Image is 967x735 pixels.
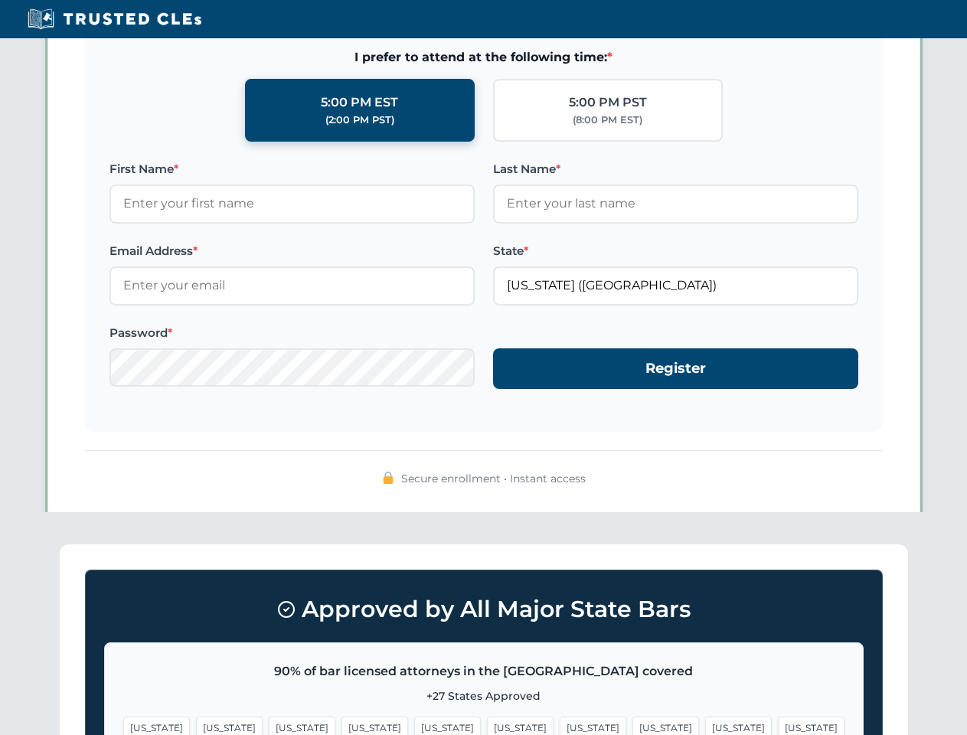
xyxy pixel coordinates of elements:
[23,8,206,31] img: Trusted CLEs
[493,266,858,305] input: Florida (FL)
[109,242,475,260] label: Email Address
[382,472,394,484] img: 🔒
[321,93,398,113] div: 5:00 PM EST
[325,113,394,128] div: (2:00 PM PST)
[123,688,844,704] p: +27 States Approved
[123,661,844,681] p: 90% of bar licensed attorneys in the [GEOGRAPHIC_DATA] covered
[109,185,475,223] input: Enter your first name
[109,47,858,67] span: I prefer to attend at the following time:
[493,348,858,389] button: Register
[401,470,586,487] span: Secure enrollment • Instant access
[109,266,475,305] input: Enter your email
[104,589,864,630] h3: Approved by All Major State Bars
[493,185,858,223] input: Enter your last name
[573,113,642,128] div: (8:00 PM EST)
[569,93,647,113] div: 5:00 PM PST
[109,160,475,178] label: First Name
[493,242,858,260] label: State
[493,160,858,178] label: Last Name
[109,324,475,342] label: Password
